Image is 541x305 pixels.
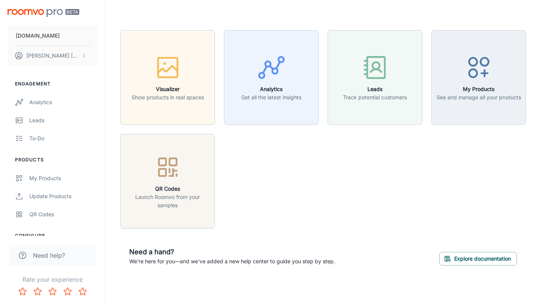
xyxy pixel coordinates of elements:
[125,185,210,193] h6: QR Codes
[224,73,319,80] a: AnalyticsGet all the latest insights
[129,257,335,266] p: We're here for you—and we've added a new help center to guide you step by step.
[343,93,407,102] p: Track potential customers
[437,93,521,102] p: See and manage all your products
[431,30,526,125] button: My ProductsSee and manage all your products
[125,193,210,209] p: Launch Roomvo from your samples
[120,30,215,125] button: VisualizerShow products in real spaces
[60,284,75,299] button: Rate 4 star
[29,134,97,143] div: To-do
[120,177,215,184] a: QR CodesLaunch Roomvo from your samples
[15,284,30,299] button: Rate 1 star
[29,174,97,182] div: My Products
[328,30,422,125] button: LeadsTrack potential customers
[33,251,65,260] span: Need help?
[241,93,301,102] p: Get all the latest insights
[343,85,407,93] h6: Leads
[129,247,335,257] h6: Need a hand?
[30,284,45,299] button: Rate 2 star
[26,52,79,60] p: [PERSON_NAME] [PERSON_NAME]
[6,275,99,284] p: Rate your experience
[45,284,60,299] button: Rate 3 star
[241,85,301,93] h6: Analytics
[8,9,79,17] img: Roomvo PRO Beta
[29,116,97,124] div: Leads
[439,252,517,266] button: Explore documentation
[431,73,526,80] a: My ProductsSee and manage all your products
[131,93,204,102] p: Show products in real spaces
[16,32,60,40] p: [DOMAIN_NAME]
[224,30,319,125] button: AnalyticsGet all the latest insights
[29,98,97,106] div: Analytics
[131,85,204,93] h6: Visualizer
[439,254,517,262] a: Explore documentation
[29,192,97,200] div: Update Products
[8,46,97,65] button: [PERSON_NAME] [PERSON_NAME]
[75,284,90,299] button: Rate 5 star
[8,26,97,46] button: [DOMAIN_NAME]
[120,134,215,229] button: QR CodesLaunch Roomvo from your samples
[328,73,422,80] a: LeadsTrack potential customers
[29,210,97,219] div: QR Codes
[437,85,521,93] h6: My Products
